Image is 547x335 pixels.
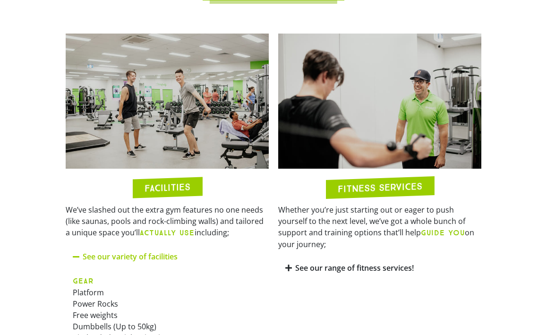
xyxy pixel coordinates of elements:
b: ACTUALLY USE [140,228,195,237]
p: We’ve slashed out the extra gym features no one needs (like saunas, pools and rock-climbing walls... [66,204,269,239]
a: See our variety of facilities [83,251,178,262]
h2: FACILITIES [145,182,190,193]
h2: FITNESS SERVICES [338,181,422,194]
a: See our range of fitness services! [295,263,414,273]
strong: GEAR [73,276,94,285]
p: Whether you’re just starting out or eager to push yourself to the next level, we’ve got a whole b... [278,204,481,250]
div: See our variety of facilities [66,246,269,268]
div: See our range of fitness services! [278,257,481,279]
b: GUIDE YOU [421,228,465,237]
